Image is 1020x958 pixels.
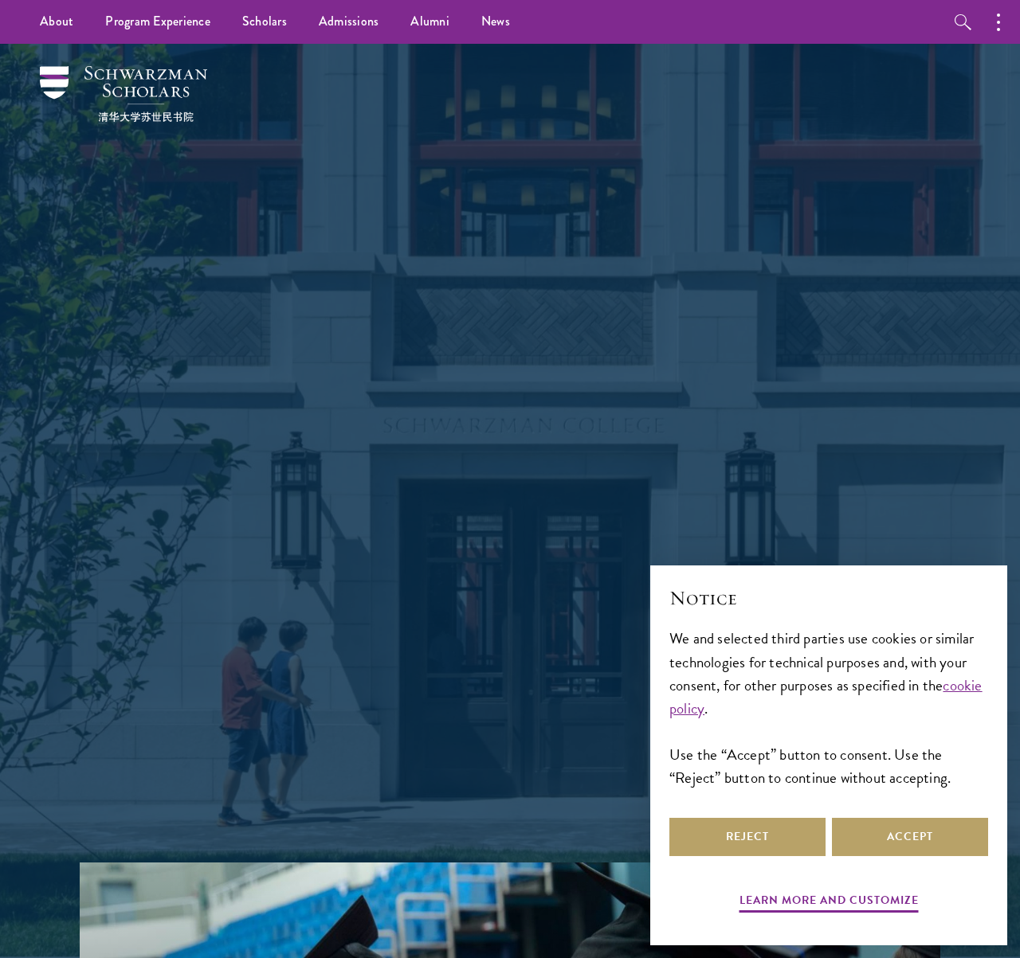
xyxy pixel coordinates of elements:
h2: Notice [669,585,988,612]
button: Learn more and customize [739,890,919,915]
img: Schwarzman Scholars [40,66,207,122]
div: We and selected third parties use cookies or similar technologies for technical purposes and, wit... [669,627,988,788]
button: Reject [669,818,826,856]
button: Accept [832,818,988,856]
a: cookie policy [669,674,983,720]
